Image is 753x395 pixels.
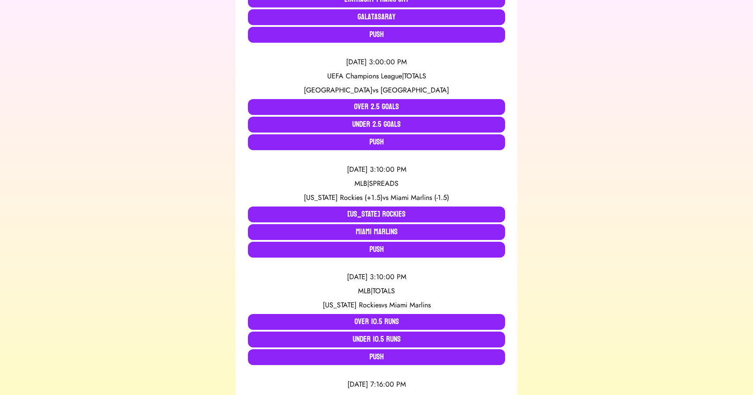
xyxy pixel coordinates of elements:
div: MLB | SPREADS [248,178,505,189]
div: vs [248,300,505,310]
div: [DATE] 3:00:00 PM [248,57,505,67]
button: Under 2.5 Goals [248,117,505,133]
div: MLB | TOTALS [248,286,505,296]
span: Miami Marlins (-1.5) [391,192,449,203]
span: [GEOGRAPHIC_DATA] [304,85,373,95]
button: Miami Marlins [248,224,505,240]
div: [DATE] 3:10:00 PM [248,164,505,175]
button: Push [248,349,505,365]
button: Over 2.5 Goals [248,99,505,115]
span: [GEOGRAPHIC_DATA] [380,85,449,95]
button: Push [248,242,505,258]
span: Miami Marlins [389,300,431,310]
div: [DATE] 3:10:00 PM [248,272,505,282]
button: [US_STATE] Rockies [248,207,505,222]
span: [US_STATE] Rockies [323,300,381,310]
div: [DATE] 7:16:00 PM [248,379,505,390]
button: Galatasaray [248,9,505,25]
div: vs [248,192,505,203]
button: Under 10.5 Runs [248,332,505,347]
span: [US_STATE] Rockies (+1.5) [304,192,383,203]
button: Push [248,27,505,43]
button: Push [248,134,505,150]
div: vs [248,85,505,96]
div: UEFA Champions League | TOTALS [248,71,505,81]
button: Over 10.5 Runs [248,314,505,330]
